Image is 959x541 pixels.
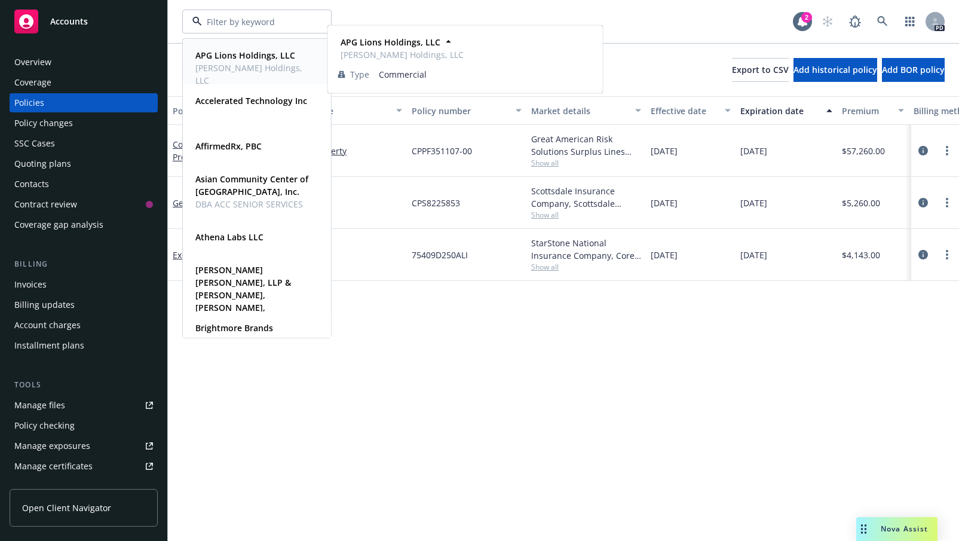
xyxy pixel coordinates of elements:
[531,210,641,220] span: Show all
[262,197,402,209] a: General Liability
[173,249,232,261] a: Excess Liability
[842,145,885,157] span: $57,260.00
[940,247,954,262] a: more
[740,145,767,157] span: [DATE]
[10,295,158,314] a: Billing updates
[531,237,641,262] div: StarStone National Insurance Company, Core Specialty, CRC Group
[793,64,877,75] span: Add historical policy
[10,93,158,112] a: Policies
[531,262,641,272] span: Show all
[842,249,880,261] span: $4,143.00
[195,140,262,152] strong: AffirmedRx, PBC
[10,114,158,133] a: Policy changes
[882,58,945,82] button: Add BOR policy
[14,134,55,153] div: SSC Cases
[816,10,839,33] a: Start snowing
[916,143,930,158] a: circleInformation
[10,215,158,234] a: Coverage gap analysis
[531,133,641,158] div: Great American Risk Solutions Surplus Lines Insurance Company, Great American Insurance Group, CR...
[651,249,678,261] span: [DATE]
[916,247,930,262] a: circleInformation
[842,197,880,209] span: $5,260.00
[842,105,891,117] div: Premium
[10,436,158,456] a: Manage exposures
[22,502,111,514] span: Open Client Navigator
[14,93,44,112] div: Policies
[14,316,81,335] div: Account charges
[898,10,922,33] a: Switch app
[531,185,641,210] div: Scottsdale Insurance Company, Scottsdale Insurance Company (Nationwide), CRC Group
[412,197,460,209] span: CPS8225853
[14,396,65,415] div: Manage files
[646,96,736,125] button: Effective date
[262,249,402,261] a: Excess
[10,175,158,194] a: Contacts
[14,114,73,133] div: Policy changes
[10,275,158,294] a: Invoices
[10,477,158,496] a: Manage claims
[856,517,937,541] button: Nova Assist
[14,195,77,214] div: Contract review
[350,68,369,81] span: Type
[881,524,928,534] span: Nova Assist
[856,517,871,541] div: Drag to move
[14,73,51,92] div: Coverage
[882,64,945,75] span: Add BOR policy
[10,396,158,415] a: Manage files
[195,198,316,210] span: DBA ACC SENIOR SERVICES
[407,96,526,125] button: Policy number
[14,436,90,456] div: Manage exposures
[10,53,158,72] a: Overview
[341,48,464,61] span: [PERSON_NAME] Holdings, LLC
[10,73,158,92] a: Coverage
[10,336,158,355] a: Installment plans
[651,197,678,209] span: [DATE]
[258,96,407,125] button: Lines of coverage
[412,249,468,261] span: 75409D250ALI
[801,12,812,23] div: 2
[173,197,238,209] a: General Liability
[14,477,75,496] div: Manage claims
[10,379,158,391] div: Tools
[10,258,158,270] div: Billing
[10,316,158,335] a: Account charges
[916,195,930,210] a: circleInformation
[531,105,628,117] div: Market details
[793,58,877,82] button: Add historical policy
[10,134,158,153] a: SSC Cases
[843,10,867,33] a: Report a Bug
[651,105,718,117] div: Effective date
[195,322,273,334] strong: Brightmore Brands
[50,17,88,26] span: Accounts
[732,64,789,75] span: Export to CSV
[740,105,819,117] div: Expiration date
[262,145,402,157] a: Commercial Property
[10,154,158,173] a: Quoting plans
[14,154,71,173] div: Quoting plans
[173,139,220,163] a: Commercial Property
[14,295,75,314] div: Billing updates
[195,95,307,106] strong: Accelerated Technology Inc
[10,416,158,435] a: Policy checking
[14,53,51,72] div: Overview
[202,16,307,28] input: Filter by keyword
[195,62,316,87] span: [PERSON_NAME] Holdings, LLC
[10,5,158,38] a: Accounts
[14,215,103,234] div: Coverage gap analysis
[736,96,837,125] button: Expiration date
[195,264,291,338] strong: [PERSON_NAME] [PERSON_NAME], LLP & [PERSON_NAME], [PERSON_NAME], [PERSON_NAME] and [PERSON_NAME], PC
[14,336,84,355] div: Installment plans
[412,105,508,117] div: Policy number
[526,96,646,125] button: Market details
[195,173,308,197] strong: Asian Community Center of [GEOGRAPHIC_DATA], Inc.
[173,105,240,117] div: Policy details
[195,50,295,61] strong: APG Lions Holdings, LLC
[14,457,93,476] div: Manage certificates
[14,416,75,435] div: Policy checking
[10,195,158,214] a: Contract review
[195,231,264,243] strong: Athena Labs LLC
[940,195,954,210] a: more
[14,275,47,294] div: Invoices
[940,143,954,158] a: more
